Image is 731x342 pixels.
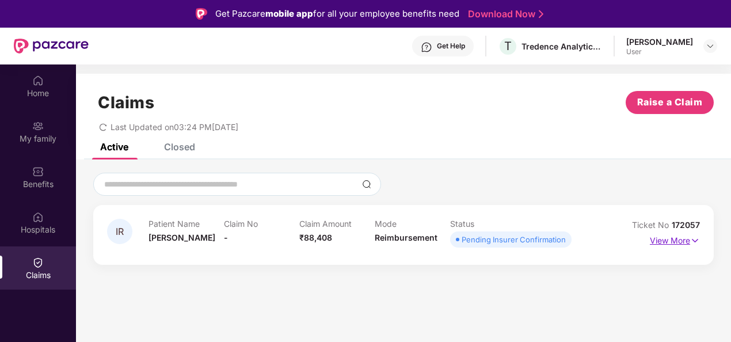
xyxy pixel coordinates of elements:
img: svg+xml;base64,PHN2ZyBpZD0iQ2xhaW0iIHhtbG5zPSJodHRwOi8vd3d3LnczLm9yZy8yMDAwL3N2ZyIgd2lkdGg9IjIwIi... [32,257,44,268]
img: svg+xml;base64,PHN2ZyBpZD0iQmVuZWZpdHMiIHhtbG5zPSJodHRwOi8vd3d3LnczLm9yZy8yMDAwL3N2ZyIgd2lkdGg9Ij... [32,166,44,177]
div: Tredence Analytics Solutions Private Limited [521,41,602,52]
span: IR [116,227,124,237]
span: Raise a Claim [637,95,703,109]
img: svg+xml;base64,PHN2ZyBpZD0iU2VhcmNoLTMyeDMyIiB4bWxucz0iaHR0cDovL3d3dy53My5vcmcvMjAwMC9zdmciIHdpZH... [362,180,371,189]
span: Reimbursement [375,233,437,242]
span: T [504,39,512,53]
img: svg+xml;base64,PHN2ZyB3aWR0aD0iMjAiIGhlaWdodD0iMjAiIHZpZXdCb3g9IjAgMCAyMCAyMCIgZmlsbD0ibm9uZSIgeG... [32,120,44,132]
div: Pending Insurer Confirmation [462,234,566,245]
div: [PERSON_NAME] [626,36,693,47]
p: View More [650,231,700,247]
p: Claim Amount [299,219,375,229]
div: Get Help [437,41,465,51]
span: ₹88,408 [299,233,332,242]
img: svg+xml;base64,PHN2ZyBpZD0iSG9tZSIgeG1sbnM9Imh0dHA6Ly93d3cudzMub3JnLzIwMDAvc3ZnIiB3aWR0aD0iMjAiIG... [32,75,44,86]
img: New Pazcare Logo [14,39,89,54]
span: 172057 [672,220,700,230]
p: Mode [375,219,450,229]
p: Claim No [224,219,299,229]
div: Closed [164,141,195,153]
img: svg+xml;base64,PHN2ZyB4bWxucz0iaHR0cDovL3d3dy53My5vcmcvMjAwMC9zdmciIHdpZHRoPSIxNyIgaGVpZ2h0PSIxNy... [690,234,700,247]
button: Raise a Claim [626,91,714,114]
span: - [224,233,228,242]
img: svg+xml;base64,PHN2ZyBpZD0iRHJvcGRvd24tMzJ4MzIiIHhtbG5zPSJodHRwOi8vd3d3LnczLm9yZy8yMDAwL3N2ZyIgd2... [706,41,715,51]
h1: Claims [98,93,154,112]
strong: mobile app [265,8,313,19]
span: Ticket No [632,220,672,230]
div: Get Pazcare for all your employee benefits need [215,7,459,21]
span: redo [99,122,107,132]
div: Active [100,141,128,153]
img: svg+xml;base64,PHN2ZyBpZD0iSG9zcGl0YWxzIiB4bWxucz0iaHR0cDovL3d3dy53My5vcmcvMjAwMC9zdmciIHdpZHRoPS... [32,211,44,223]
span: Last Updated on 03:24 PM[DATE] [111,122,238,132]
a: Download Now [468,8,540,20]
p: Status [450,219,526,229]
img: Logo [196,8,207,20]
img: svg+xml;base64,PHN2ZyBpZD0iSGVscC0zMngzMiIgeG1sbnM9Imh0dHA6Ly93d3cudzMub3JnLzIwMDAvc3ZnIiB3aWR0aD... [421,41,432,53]
img: Stroke [539,8,543,20]
div: User [626,47,693,56]
span: [PERSON_NAME] [149,233,215,242]
p: Patient Name [149,219,224,229]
